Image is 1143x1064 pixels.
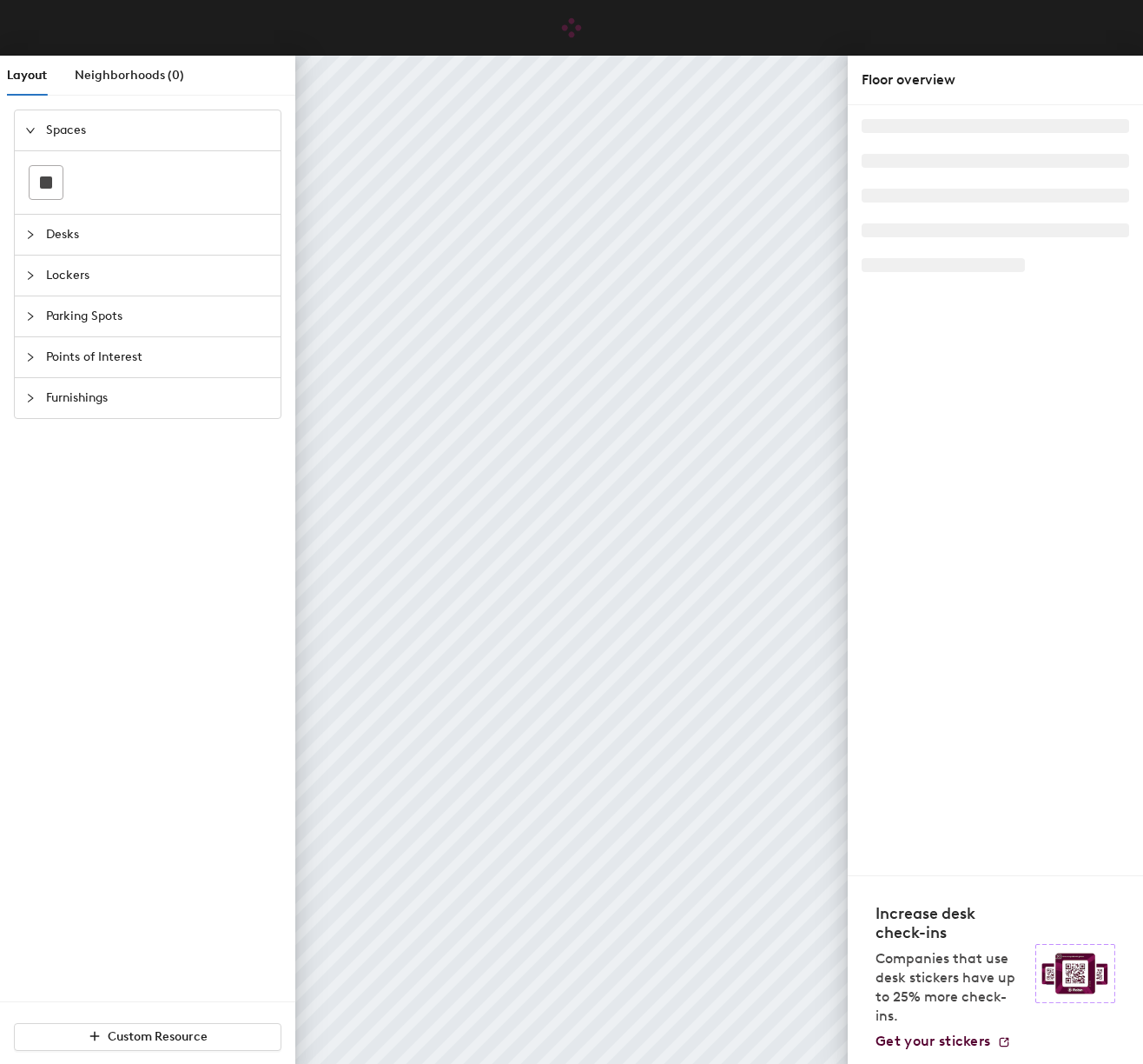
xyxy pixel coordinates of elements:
[25,270,36,281] span: collapsed
[25,352,36,362] span: collapsed
[875,904,1025,942] h4: Increase desk check-ins
[46,215,270,255] span: Desks
[46,337,270,377] span: Points of Interest
[25,229,36,240] span: collapsed
[862,70,1129,90] div: Floor overview
[46,110,270,150] span: Spaces
[875,1033,990,1049] span: Get your stickers
[1035,944,1115,1003] img: Sticker logo
[108,1029,208,1044] span: Custom Resource
[875,1033,1011,1050] a: Get your stickers
[25,393,36,403] span: collapsed
[875,949,1025,1026] p: Companies that use desk stickers have up to 25% more check-ins.
[46,256,270,296] span: Lockers
[46,296,270,336] span: Parking Spots
[14,1023,281,1051] button: Custom Resource
[25,311,36,322] span: collapsed
[25,125,36,136] span: expanded
[7,68,47,83] span: Layout
[46,378,270,418] span: Furnishings
[75,68,184,83] span: Neighborhoods (0)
